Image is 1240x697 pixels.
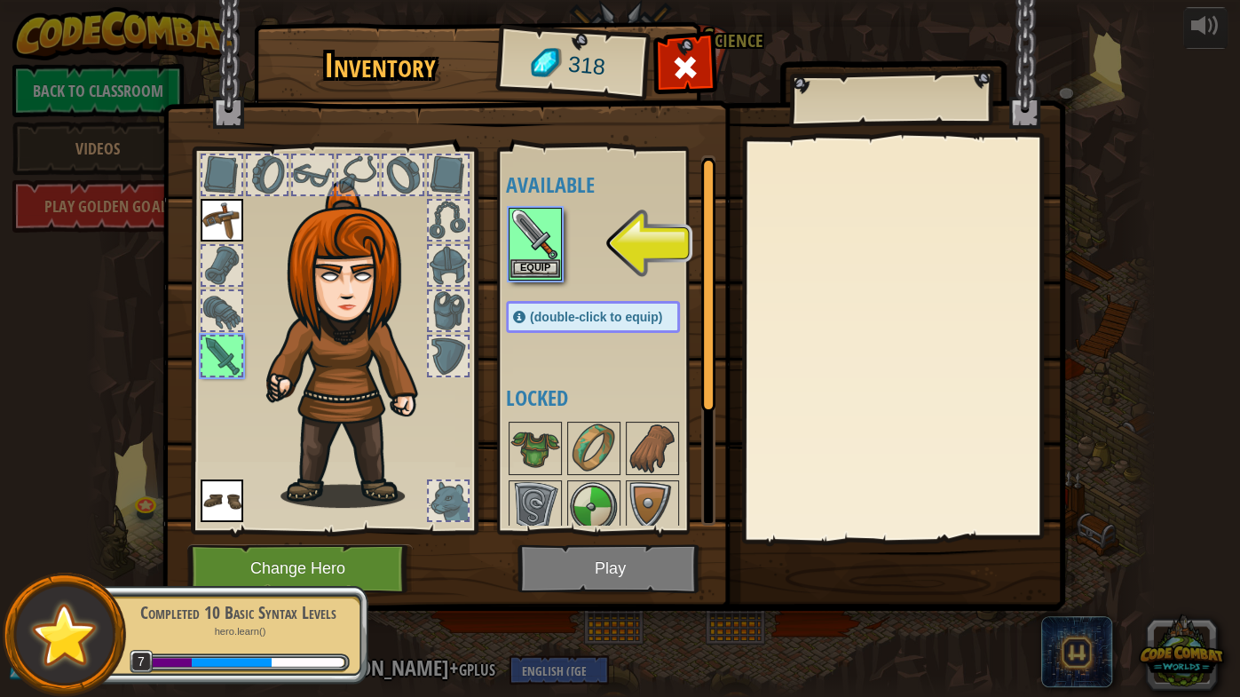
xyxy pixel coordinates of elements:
[510,482,560,532] img: portrait.png
[510,424,560,473] img: portrait.png
[628,424,677,473] img: portrait.png
[201,479,243,522] img: portrait.png
[126,600,350,625] div: Completed 10 Basic Syntax Levels
[510,259,560,278] button: Equip
[567,49,607,83] span: 318
[628,482,677,532] img: portrait.png
[506,173,715,196] h4: Available
[24,595,105,674] img: default.png
[130,650,154,674] span: 7
[258,181,449,508] img: hair_f2.png
[530,310,662,324] span: (double-click to equip)
[126,625,350,638] p: hero.learn()
[569,482,619,532] img: portrait.png
[569,424,619,473] img: portrait.png
[201,199,243,242] img: portrait.png
[266,47,493,84] h1: Inventory
[187,544,413,593] button: Change Hero
[506,386,715,409] h4: Locked
[510,210,560,259] img: portrait.png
